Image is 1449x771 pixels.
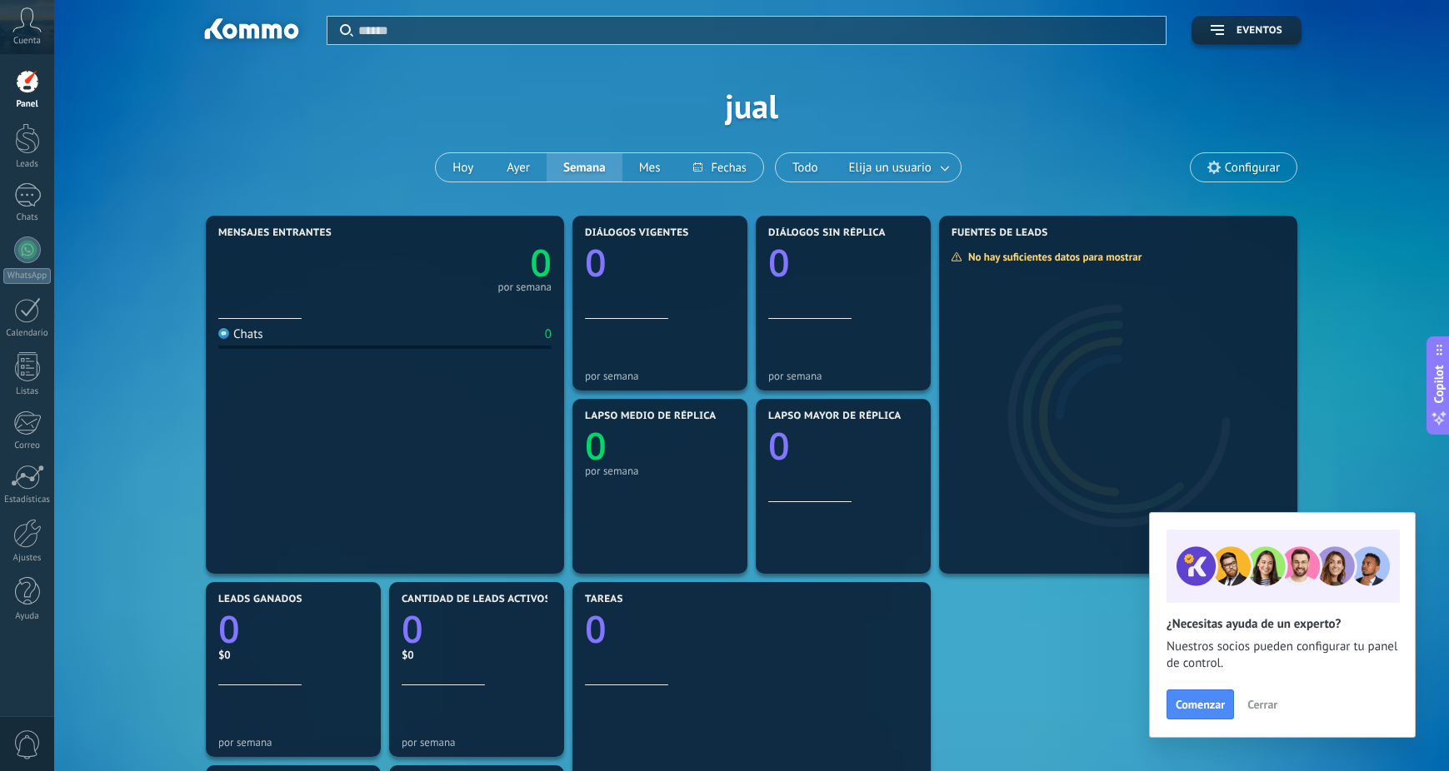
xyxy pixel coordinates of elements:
[402,594,551,605] span: Cantidad de leads activos
[585,237,607,288] text: 0
[547,153,622,182] button: Semana
[218,326,263,342] div: Chats
[497,283,552,291] div: por semana
[1192,16,1302,45] button: Eventos
[3,159,52,170] div: Leads
[1176,699,1225,710] span: Comenzar
[3,495,52,505] div: Estadísticas
[768,410,901,422] span: Lapso mayor de réplica
[402,648,552,662] div: $0
[951,250,1153,264] div: No hay suficientes datos para mostrar
[585,420,607,471] text: 0
[402,736,552,749] div: por semana
[776,153,835,182] button: Todo
[585,604,607,654] text: 0
[952,227,1048,239] span: Fuentes de leads
[1167,689,1234,719] button: Comenzar
[3,268,51,284] div: WhatsApp
[622,153,677,182] button: Mes
[218,648,368,662] div: $0
[1247,699,1277,710] span: Cerrar
[3,611,52,622] div: Ayuda
[490,153,547,182] button: Ayer
[530,237,552,288] text: 0
[402,604,423,654] text: 0
[218,227,332,239] span: Mensajes entrantes
[585,465,735,477] div: por semana
[585,410,717,422] span: Lapso medio de réplica
[218,594,302,605] span: Leads ganados
[218,328,229,339] img: Chats
[835,153,961,182] button: Elija un usuario
[677,153,762,182] button: Fechas
[13,36,41,47] span: Cuenta
[585,594,623,605] span: Tareas
[545,326,552,342] div: 0
[1167,639,1398,672] span: Nuestros socios pueden configurar tu panel de control.
[218,604,240,654] text: 0
[585,370,735,382] div: por semana
[3,386,52,397] div: Listas
[768,237,790,288] text: 0
[3,212,52,223] div: Chats
[768,227,886,239] span: Diálogos sin réplica
[846,157,935,179] span: Elija un usuario
[3,328,52,339] div: Calendario
[218,736,368,749] div: por semana
[1431,366,1447,404] span: Copilot
[3,440,52,451] div: Correo
[218,604,368,654] a: 0
[768,420,790,471] text: 0
[768,370,918,382] div: por semana
[1225,161,1280,175] span: Configurar
[585,604,918,654] a: 0
[436,153,490,182] button: Hoy
[1167,616,1398,632] h2: ¿Necesitas ayuda de un experto?
[3,553,52,564] div: Ajustes
[3,99,52,110] div: Panel
[1237,25,1282,37] span: Eventos
[402,604,552,654] a: 0
[585,227,689,239] span: Diálogos vigentes
[385,237,552,288] a: 0
[1240,692,1285,717] button: Cerrar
